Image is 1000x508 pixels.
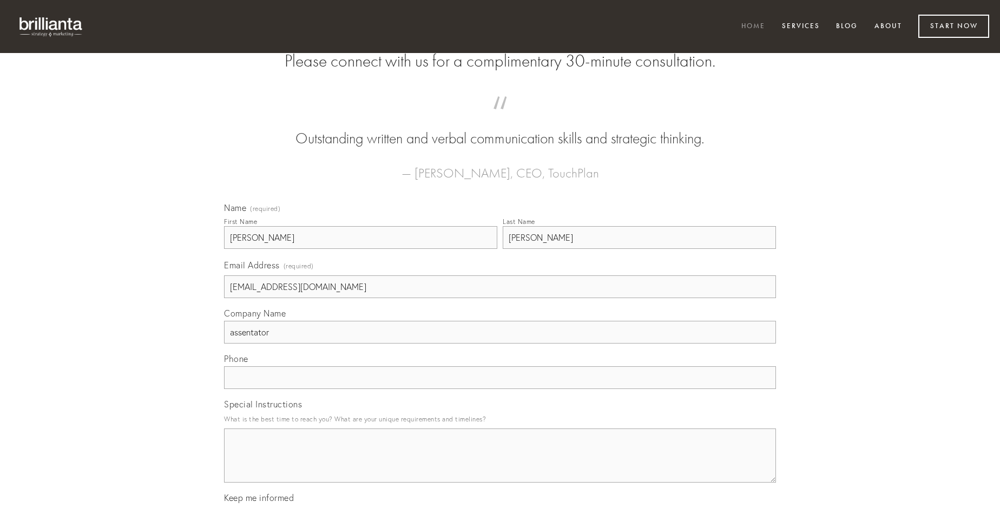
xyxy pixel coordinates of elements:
[224,51,776,71] h2: Please connect with us for a complimentary 30-minute consultation.
[867,18,909,36] a: About
[503,217,535,226] div: Last Name
[224,412,776,426] p: What is the best time to reach you? What are your unique requirements and timelines?
[224,353,248,364] span: Phone
[224,217,257,226] div: First Name
[224,492,294,503] span: Keep me informed
[224,260,280,271] span: Email Address
[224,308,286,319] span: Company Name
[224,399,302,410] span: Special Instructions
[250,206,280,212] span: (required)
[775,18,827,36] a: Services
[284,259,314,273] span: (required)
[918,15,989,38] a: Start Now
[241,107,759,149] blockquote: Outstanding written and verbal communication skills and strategic thinking.
[241,149,759,184] figcaption: — [PERSON_NAME], CEO, TouchPlan
[734,18,772,36] a: Home
[829,18,865,36] a: Blog
[11,11,92,42] img: brillianta - research, strategy, marketing
[241,107,759,128] span: “
[224,202,246,213] span: Name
